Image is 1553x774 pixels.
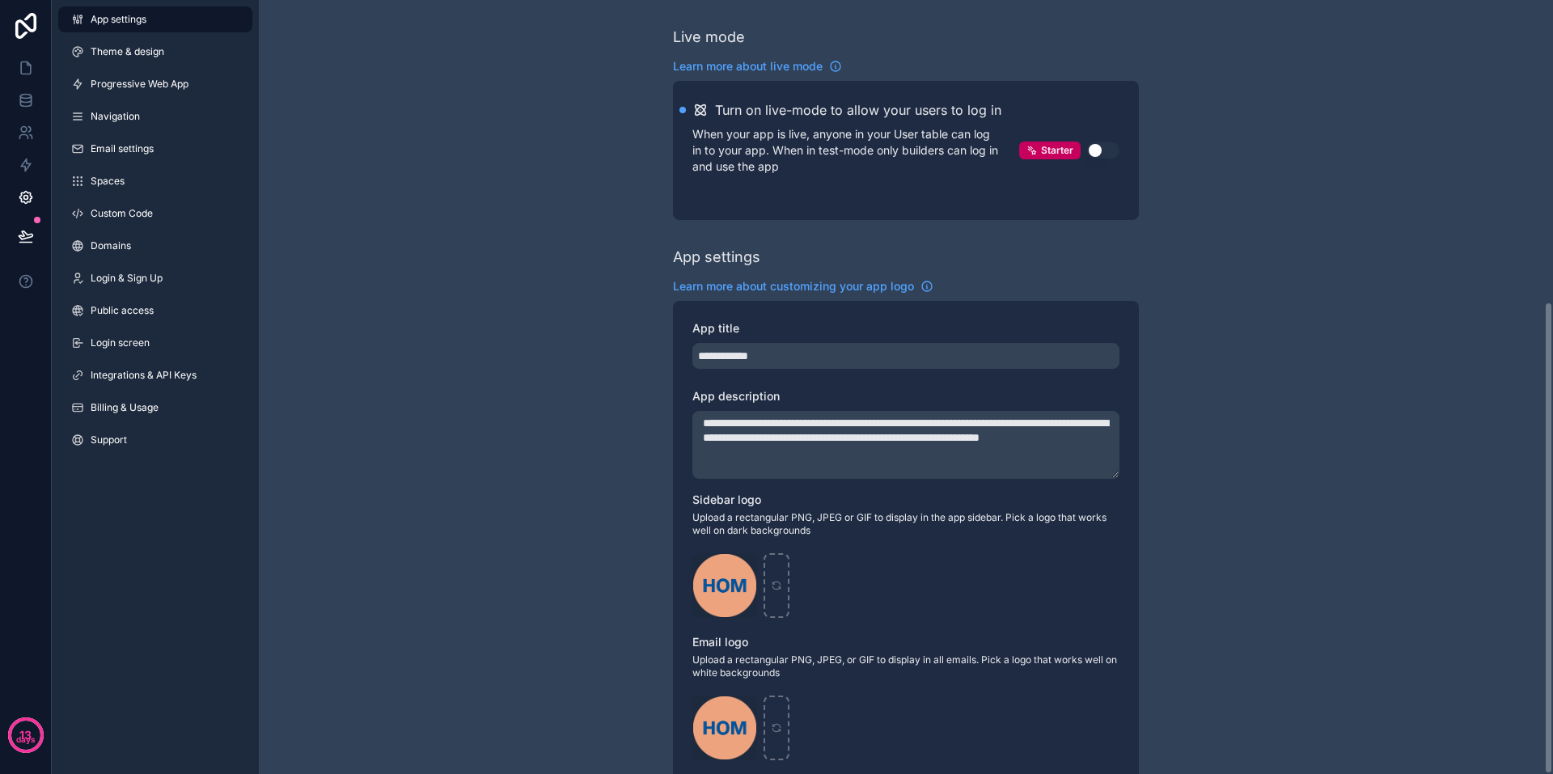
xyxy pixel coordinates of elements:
a: Login screen [58,330,252,356]
span: Learn more about customizing your app logo [673,278,914,294]
span: Sidebar logo [692,493,761,506]
span: Public access [91,304,154,317]
p: 13 [19,727,32,743]
span: Email settings [91,142,154,155]
a: Learn more about customizing your app logo [673,278,933,294]
h2: Turn on live-mode to allow your users to log in [715,100,1001,120]
a: Custom Code [58,201,252,226]
span: Custom Code [91,207,153,220]
span: App description [692,389,780,403]
a: Learn more about live mode [673,58,842,74]
a: Public access [58,298,252,324]
span: Login & Sign Up [91,272,163,285]
div: App settings [673,246,760,269]
p: When your app is live, anyone in your User table can log in to your app. When in test-mode only b... [692,126,1019,175]
span: App settings [91,13,146,26]
p: days [16,734,36,747]
span: Learn more about live mode [673,58,823,74]
a: Support [58,427,252,453]
a: Email settings [58,136,252,162]
a: Login & Sign Up [58,265,252,291]
span: Upload a rectangular PNG, JPEG or GIF to display in the app sidebar. Pick a logo that works well ... [692,511,1119,537]
span: Support [91,434,127,446]
a: Navigation [58,104,252,129]
a: Billing & Usage [58,395,252,421]
a: Spaces [58,168,252,194]
a: Theme & design [58,39,252,65]
div: Live mode [673,26,745,49]
span: Billing & Usage [91,401,159,414]
a: Progressive Web App [58,71,252,97]
span: Upload a rectangular PNG, JPEG, or GIF to display in all emails. Pick a logo that works well on w... [692,653,1119,679]
span: Integrations & API Keys [91,369,197,382]
span: Starter [1041,144,1073,157]
span: Domains [91,239,131,252]
a: Domains [58,233,252,259]
a: App settings [58,6,252,32]
span: Login screen [91,336,150,349]
span: Spaces [91,175,125,188]
span: Progressive Web App [91,78,188,91]
a: Integrations & API Keys [58,362,252,388]
span: App title [692,321,739,335]
span: Theme & design [91,45,164,58]
span: Navigation [91,110,140,123]
span: Email logo [692,635,748,649]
